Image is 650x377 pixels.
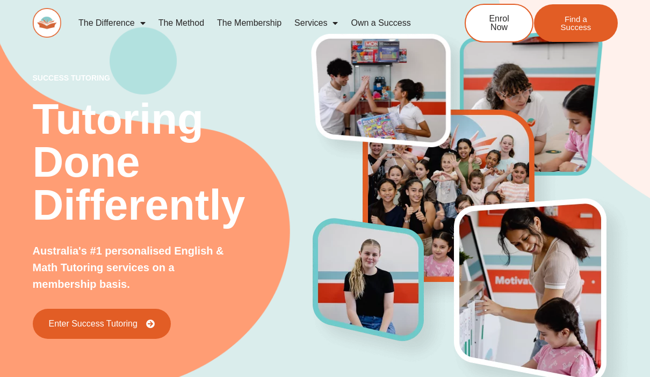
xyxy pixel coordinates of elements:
a: The Method [152,11,211,35]
p: Australia's #1 personalised English & Math Tutoring services on a membership basis. [33,243,238,293]
a: The Difference [72,11,152,35]
a: Own a Success [344,11,417,35]
span: Enrol Now [482,15,516,32]
span: Find a Success [550,15,602,31]
a: Enrol Now [465,4,533,42]
h2: Tutoring Done Differently [33,98,314,227]
a: The Membership [211,11,288,35]
nav: Menu [72,11,431,35]
a: Enter Success Tutoring [33,309,171,339]
a: Find a Success [534,4,618,42]
span: Enter Success Tutoring [49,320,138,328]
p: success tutoring [33,74,314,82]
a: Services [288,11,344,35]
